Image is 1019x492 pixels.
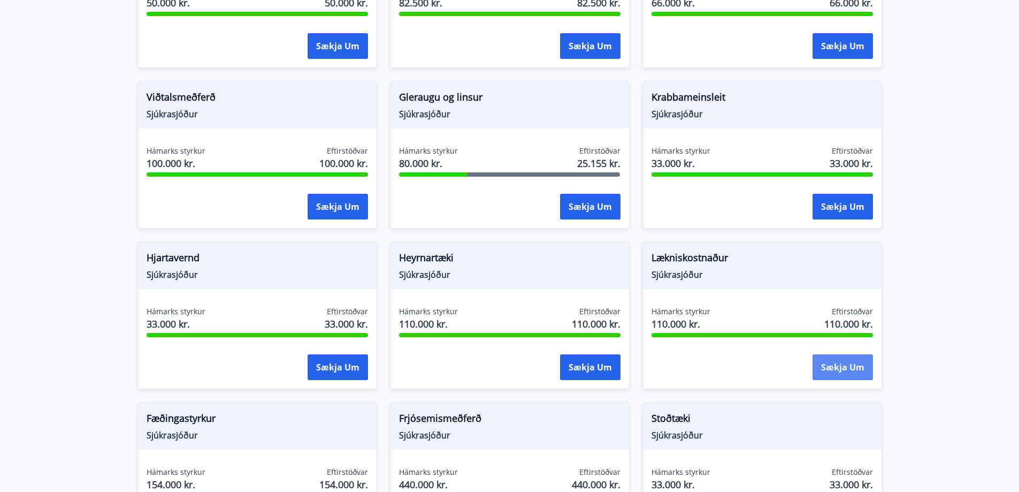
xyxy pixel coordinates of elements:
span: 33.000 kr. [147,317,205,331]
span: Sjúkrasjóður [399,429,620,441]
span: 440.000 kr. [572,478,620,491]
span: Hámarks styrkur [147,306,205,317]
span: 33.000 kr. [325,317,368,331]
span: Gleraugu og linsur [399,90,620,108]
span: 154.000 kr. [319,478,368,491]
span: Stoðtæki [652,411,873,429]
span: 33.000 kr. [830,156,873,170]
span: Sjúkrasjóður [147,429,368,441]
button: Sækja um [308,33,368,59]
span: Eftirstöðvar [832,306,873,317]
span: Hámarks styrkur [652,467,710,478]
button: Sækja um [308,354,368,380]
button: Sækja um [813,33,873,59]
button: Sækja um [560,354,620,380]
button: Sækja um [813,354,873,380]
span: Frjósemismeðferð [399,411,620,429]
span: 154.000 kr. [147,478,205,491]
span: Hámarks styrkur [652,146,710,156]
span: Heyrnartæki [399,251,620,269]
span: Hámarks styrkur [147,146,205,156]
span: Sjúkrasjóður [147,108,368,120]
span: Eftirstöðvar [579,467,620,478]
span: Hámarks styrkur [399,306,458,317]
span: 80.000 kr. [399,156,458,170]
span: Eftirstöðvar [327,467,368,478]
span: Sjúkrasjóður [399,108,620,120]
span: Hjartavernd [147,251,368,269]
span: 440.000 kr. [399,478,458,491]
button: Sækja um [813,194,873,219]
span: 110.000 kr. [824,317,873,331]
span: Fæðingastyrkur [147,411,368,429]
span: Eftirstöðvar [327,306,368,317]
span: Sjúkrasjóður [652,108,873,120]
span: 100.000 kr. [147,156,205,170]
span: 33.000 kr. [652,156,710,170]
span: Hámarks styrkur [399,146,458,156]
span: 110.000 kr. [652,317,710,331]
span: Eftirstöðvar [327,146,368,156]
span: 110.000 kr. [399,317,458,331]
span: Hámarks styrkur [147,467,205,478]
button: Sækja um [308,194,368,219]
span: Eftirstöðvar [579,146,620,156]
span: Sjúkrasjóður [399,269,620,281]
span: Eftirstöðvar [832,467,873,478]
span: Eftirstöðvar [832,146,873,156]
span: 33.000 kr. [830,478,873,491]
span: 33.000 kr. [652,478,710,491]
button: Sækja um [560,33,620,59]
span: Viðtalsmeðferð [147,90,368,108]
span: Lækniskostnaður [652,251,873,269]
span: Sjúkrasjóður [147,269,368,281]
span: Hámarks styrkur [399,467,458,478]
span: 100.000 kr. [319,156,368,170]
span: Eftirstöðvar [579,306,620,317]
span: Sjúkrasjóður [652,269,873,281]
span: Hámarks styrkur [652,306,710,317]
span: 25.155 kr. [577,156,620,170]
span: 110.000 kr. [572,317,620,331]
button: Sækja um [560,194,620,219]
span: Krabbameinsleit [652,90,873,108]
span: Sjúkrasjóður [652,429,873,441]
